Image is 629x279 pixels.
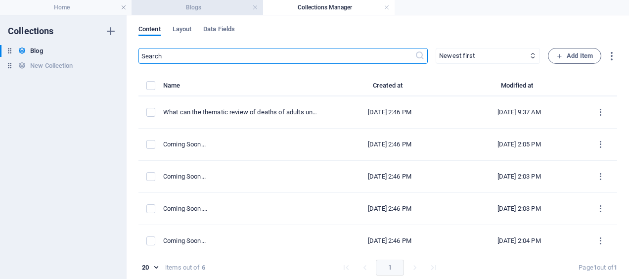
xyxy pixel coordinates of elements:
[173,23,192,37] span: Layout
[138,23,161,37] span: Content
[333,172,447,181] div: [DATE] 2:46 PM
[203,23,235,37] span: Data Fields
[462,108,576,117] div: [DATE] 9:37 AM
[333,236,447,245] div: [DATE] 2:46 PM
[263,2,395,13] h4: Collections Manager
[8,25,54,37] h6: Collections
[462,236,576,245] div: [DATE] 2:04 PM
[376,260,404,276] button: page 1
[337,260,443,276] nav: pagination navigation
[333,108,447,117] div: [DATE] 2:46 PM
[462,204,576,213] div: [DATE] 2:03 PM
[132,2,263,13] h4: Blogs
[462,140,576,149] div: [DATE] 2:05 PM
[548,48,601,64] button: Add Item
[163,108,317,117] div: What can the thematic review of deaths of adults under Hereford social services indicate about ho...
[30,60,73,72] h6: New Collection
[163,80,325,96] th: Name
[325,80,454,96] th: Created at
[165,263,200,272] div: items out of
[138,263,161,272] div: 20
[454,80,584,96] th: Modified at
[202,263,205,272] strong: 6
[163,236,317,245] div: Coming Soon...
[333,204,447,213] div: [DATE] 2:46 PM
[163,172,317,181] div: Coming Soon...
[579,263,617,272] div: Page out of
[138,48,415,64] input: Search
[614,264,617,271] strong: 1
[556,50,593,62] span: Add Item
[30,45,43,57] h6: Blog
[593,264,597,271] strong: 1
[163,140,317,149] div: Coming Soon...
[163,204,317,213] div: Coming Soon....
[333,140,447,149] div: [DATE] 2:46 PM
[462,172,576,181] div: [DATE] 2:03 PM
[105,25,117,37] i: Create new collection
